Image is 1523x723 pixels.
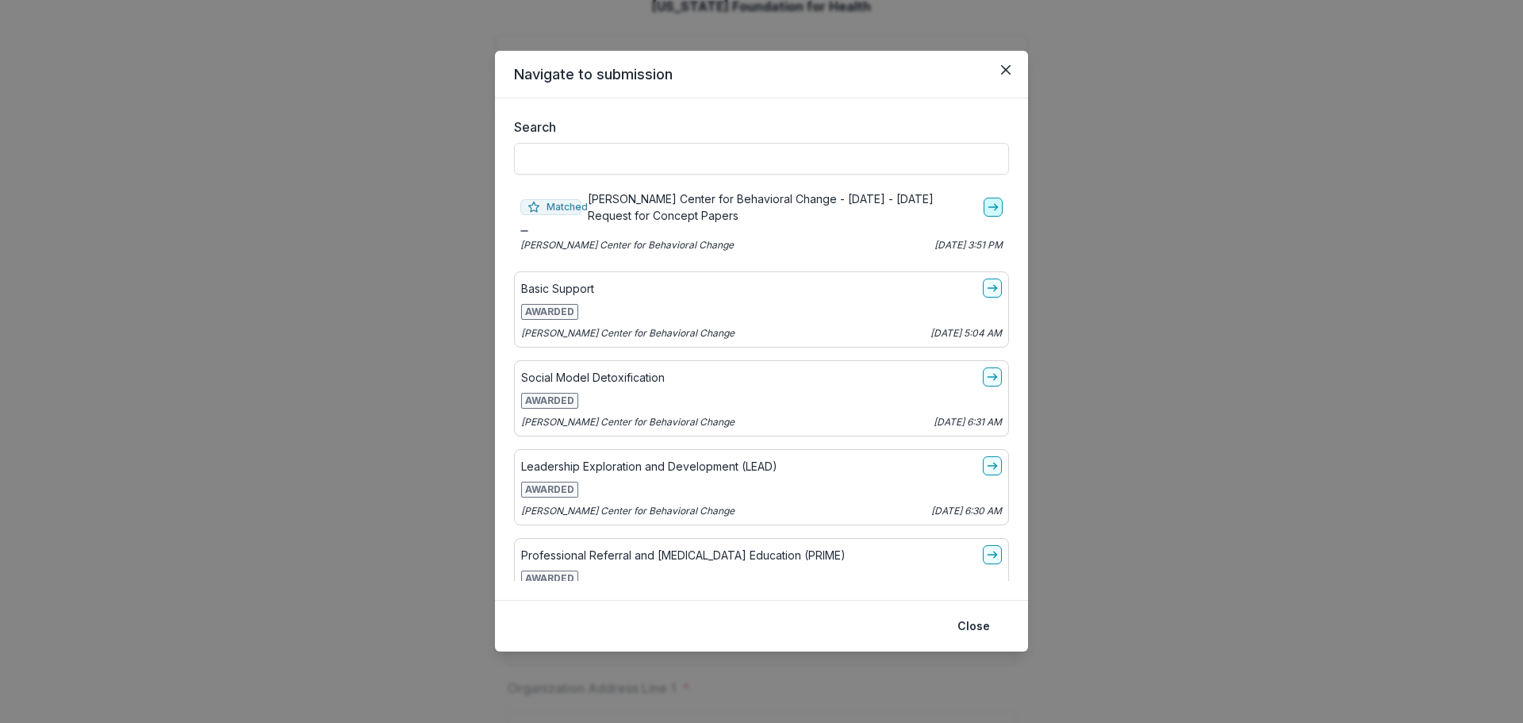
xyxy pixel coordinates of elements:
[521,280,594,297] p: Basic Support
[521,369,665,386] p: Social Model Detoxification
[983,367,1002,386] a: go-to
[521,415,735,429] p: [PERSON_NAME] Center for Behavioral Change
[521,304,578,320] span: AWARDED
[983,279,1002,298] a: go-to
[521,482,578,498] span: AWARDED
[521,326,735,340] p: [PERSON_NAME] Center for Behavioral Change
[521,571,578,586] span: AWARDED
[934,415,1002,429] p: [DATE] 6:31 AM
[931,504,1002,518] p: [DATE] 6:30 AM
[521,547,846,563] p: Professional Referral and [MEDICAL_DATA] Education (PRIME)
[514,117,999,137] label: Search
[930,326,1002,340] p: [DATE] 5:04 AM
[588,190,977,224] p: [PERSON_NAME] Center for Behavioral Change - [DATE] - [DATE] Request for Concept Papers
[520,238,734,252] p: [PERSON_NAME] Center for Behavioral Change
[521,393,578,409] span: AWARDED
[934,238,1003,252] p: [DATE] 3:51 PM
[495,51,1028,98] header: Navigate to submission
[984,198,1003,217] a: go-to
[520,199,581,215] span: Matched
[983,456,1002,475] a: go-to
[521,458,777,475] p: Leadership Exploration and Development (LEAD)
[983,545,1002,564] a: go-to
[521,504,735,518] p: [PERSON_NAME] Center for Behavioral Change
[948,613,999,639] button: Close
[993,57,1019,83] button: Close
